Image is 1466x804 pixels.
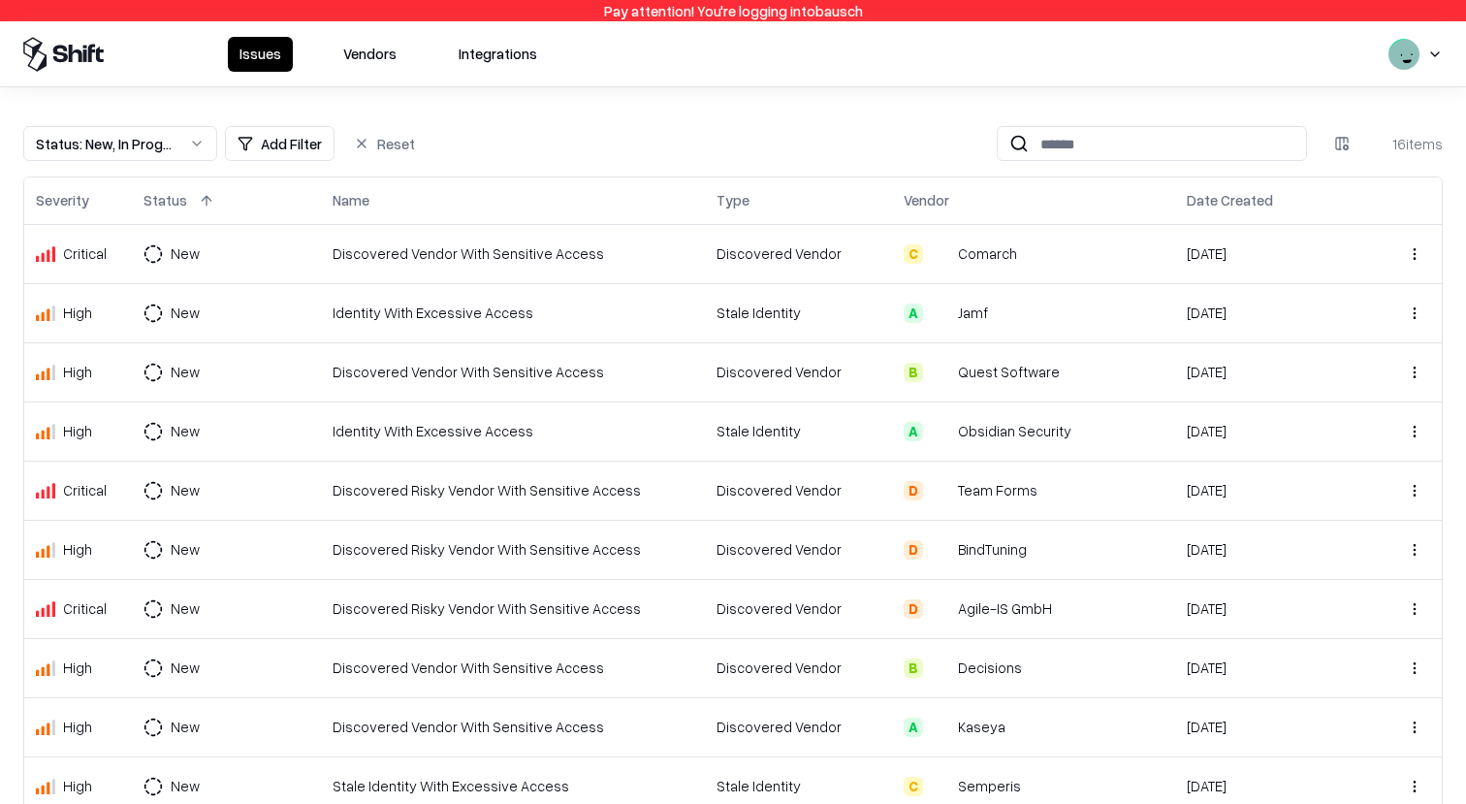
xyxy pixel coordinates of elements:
div: Discovered Vendor With Sensitive Access [333,658,693,678]
img: Jamf [931,304,950,323]
div: Stale Identity With Excessive Access [333,776,693,796]
div: A [904,718,923,737]
div: Discovered Vendor [717,539,881,560]
img: Quest Software [931,363,950,382]
div: Stale Identity [717,421,881,441]
img: Agile-IS GmbH [931,599,950,619]
div: [DATE] [1187,303,1354,323]
div: [DATE] [1187,421,1354,441]
button: New [143,532,235,567]
button: New [143,769,235,804]
div: New [171,598,200,619]
div: New [171,243,200,264]
div: [DATE] [1187,598,1354,619]
div: High [63,539,92,560]
div: [DATE] [1187,717,1354,737]
div: Vendor [904,190,949,210]
div: [DATE] [1187,658,1354,678]
div: Discovered Vendor [717,598,881,619]
div: [DATE] [1187,480,1354,500]
div: High [63,717,92,737]
div: Obsidian Security [958,421,1071,441]
div: Kaseya [958,717,1005,737]
div: Discovered Vendor [717,717,881,737]
div: Status : New, In Progress [36,134,174,154]
div: Discovered Vendor [717,362,881,382]
div: New [171,303,200,323]
div: D [904,599,923,619]
div: Quest Software [958,362,1060,382]
div: 16 items [1365,134,1443,154]
div: High [63,658,92,678]
div: Severity [36,190,89,210]
div: C [904,244,923,264]
button: New [143,710,235,745]
div: C [904,777,923,796]
img: Decisions [931,659,950,678]
img: Team Forms [931,481,950,500]
div: Team Forms [958,480,1037,500]
div: B [904,363,923,382]
div: New [171,539,200,560]
div: Critical [63,243,107,264]
div: Discovered Risky Vendor With Sensitive Access [333,598,693,619]
div: [DATE] [1187,776,1354,796]
div: [DATE] [1187,243,1354,264]
div: [DATE] [1187,362,1354,382]
div: Identity With Excessive Access [333,421,693,441]
button: Vendors [332,37,408,72]
div: Agile-IS GmbH [958,598,1052,619]
div: Type [717,190,749,210]
button: New [143,355,235,390]
div: Discovered Vendor With Sensitive Access [333,243,693,264]
button: New [143,414,235,449]
img: Comarch [931,244,950,264]
div: New [171,362,200,382]
div: High [63,303,92,323]
button: New [143,296,235,331]
div: Date Created [1187,190,1273,210]
div: A [904,422,923,441]
div: [DATE] [1187,539,1354,560]
button: Integrations [447,37,549,72]
div: Discovered Risky Vendor With Sensitive Access [333,539,693,560]
div: Comarch [958,243,1017,264]
div: New [171,717,200,737]
button: Reset [342,126,427,161]
img: Semperis [931,777,950,796]
div: New [171,421,200,441]
div: Semperis [958,776,1021,796]
button: Add Filter [225,126,335,161]
div: B [904,659,923,678]
img: Kaseya [931,718,950,737]
div: New [171,658,200,678]
div: High [63,776,92,796]
div: Discovered Vendor [717,480,881,500]
img: Obsidian Security [931,422,950,441]
div: New [171,776,200,796]
div: D [904,481,923,500]
div: D [904,540,923,560]
div: Discovered Risky Vendor With Sensitive Access [333,480,693,500]
img: BindTuning [931,540,950,560]
div: Discovered Vendor With Sensitive Access [333,717,693,737]
button: New [143,592,235,627]
div: High [63,362,92,382]
div: A [904,304,923,323]
div: New [171,480,200,500]
div: Jamf [958,303,988,323]
button: New [143,473,235,508]
div: Status [143,190,187,210]
div: High [63,421,92,441]
div: Critical [63,598,107,619]
div: Stale Identity [717,776,881,796]
div: Discovered Vendor With Sensitive Access [333,362,693,382]
button: Issues [228,37,293,72]
div: Identity With Excessive Access [333,303,693,323]
div: Discovered Vendor [717,243,881,264]
div: Stale Identity [717,303,881,323]
div: BindTuning [958,539,1027,560]
div: Decisions [958,658,1022,678]
button: New [143,651,235,686]
button: New [143,237,235,272]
